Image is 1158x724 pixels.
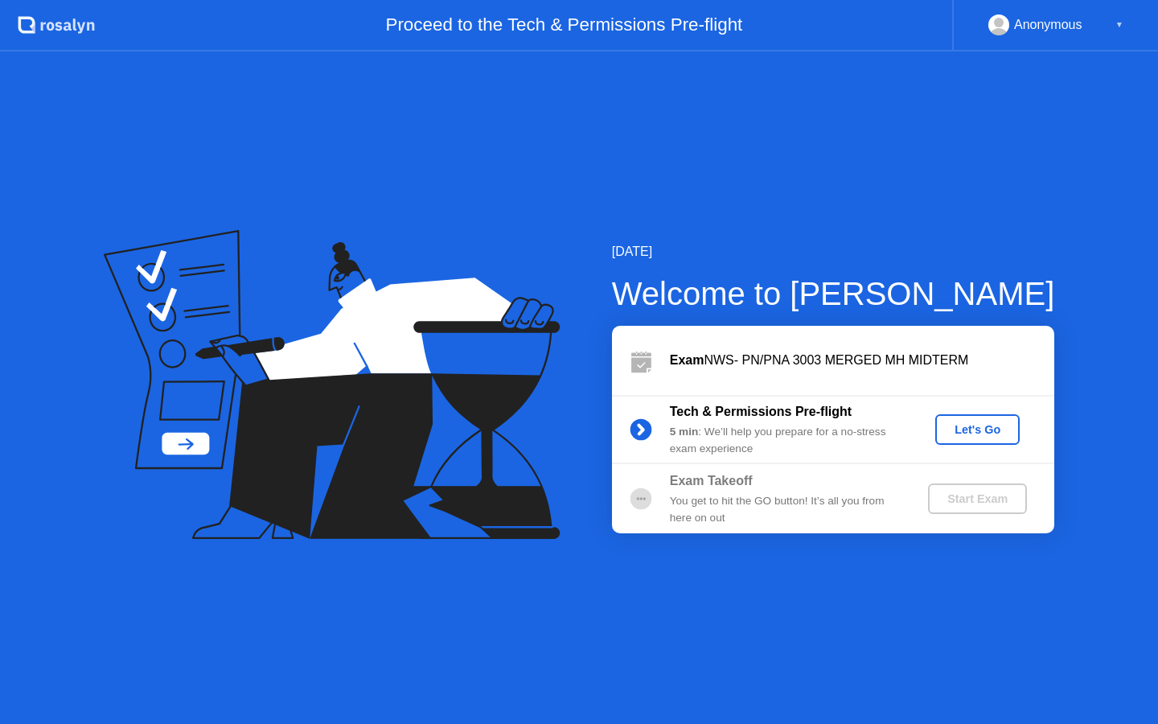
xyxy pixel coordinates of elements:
div: [DATE] [612,242,1055,261]
b: Exam Takeoff [670,474,753,487]
div: Start Exam [934,492,1020,505]
div: Welcome to [PERSON_NAME] [612,269,1055,318]
b: Exam [670,353,704,367]
div: NWS- PN/PNA 3003 MERGED MH MIDTERM [670,351,1054,370]
div: Let's Go [942,423,1013,436]
b: 5 min [670,426,699,438]
div: You get to hit the GO button! It’s all you from here on out [670,493,901,526]
b: Tech & Permissions Pre-flight [670,405,852,418]
button: Let's Go [935,414,1020,445]
div: ▼ [1115,14,1123,35]
button: Start Exam [928,483,1027,514]
div: : We’ll help you prepare for a no-stress exam experience [670,424,901,457]
div: Anonymous [1014,14,1082,35]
